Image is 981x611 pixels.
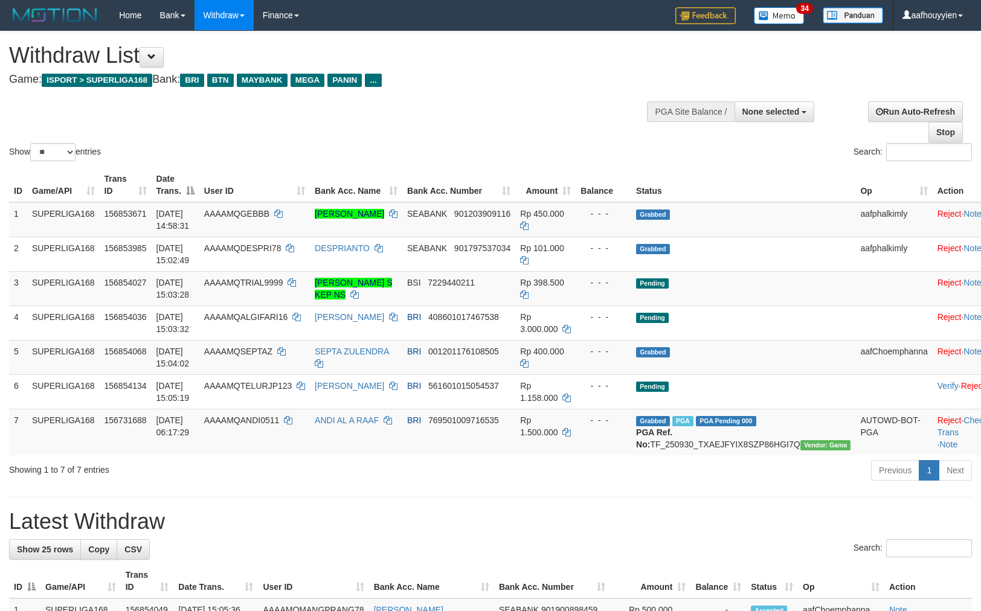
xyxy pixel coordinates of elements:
th: Game/API: activate to sort column ascending [27,168,100,202]
label: Search: [854,539,972,557]
img: panduan.png [823,7,883,24]
span: Copy 769501009716535 to clipboard [428,415,499,425]
span: 156731688 [105,415,147,425]
div: - - - [581,414,626,426]
span: Grabbed [636,244,670,254]
td: 7 [9,409,27,455]
a: [PERSON_NAME] [315,312,384,322]
span: Copy 001201176108505 to clipboard [428,347,499,356]
span: AAAAMQDESPRI78 [204,243,281,253]
select: Showentries [30,143,76,161]
th: Date Trans.: activate to sort column ascending [173,564,258,598]
a: Show 25 rows [9,539,81,560]
span: 156853985 [105,243,147,253]
th: Bank Acc. Name: activate to sort column ascending [310,168,402,202]
span: [DATE] 14:58:31 [156,209,190,231]
span: [DATE] 15:05:19 [156,381,190,403]
a: Reject [938,347,962,356]
a: Stop [928,122,963,142]
th: Op: activate to sort column ascending [855,168,932,202]
span: MEGA [291,74,325,87]
th: Balance: activate to sort column ascending [690,564,746,598]
td: TF_250930_TXAEJFYIX8SZP86HGI7Q [631,409,855,455]
td: SUPERLIGA168 [27,374,100,409]
span: ISPORT > SUPERLIGA168 [42,74,152,87]
div: - - - [581,242,626,254]
span: Copy 901797537034 to clipboard [454,243,510,253]
span: Rp 400.000 [520,347,564,356]
td: SUPERLIGA168 [27,271,100,305]
span: Copy 901203909116 to clipboard [454,209,510,219]
span: Grabbed [636,210,670,220]
td: SUPERLIGA168 [27,202,100,237]
a: [PERSON_NAME] [315,209,384,219]
th: Status: activate to sort column ascending [746,564,798,598]
span: Copy [88,545,109,554]
div: - - - [581,345,626,357]
td: 2 [9,237,27,271]
td: SUPERLIGA168 [27,237,100,271]
a: Note [940,440,958,449]
img: Feedback.jpg [675,7,736,24]
span: Show 25 rows [17,545,73,554]
th: Op: activate to sort column ascending [798,564,884,598]
span: PANIN [327,74,362,87]
span: AAAAMQALGIFARI16 [204,312,288,322]
th: User ID: activate to sort column ascending [199,168,310,202]
input: Search: [886,539,972,557]
span: BRI [407,381,421,391]
span: AAAAMQANDI0511 [204,415,280,425]
span: BRI [180,74,204,87]
a: Verify [938,381,959,391]
span: 156854068 [105,347,147,356]
span: AAAAMQGEBBB [204,209,269,219]
a: Reject [938,209,962,219]
th: Amount: activate to sort column ascending [515,168,576,202]
b: PGA Ref. No: [636,427,672,449]
th: User ID: activate to sort column ascending [258,564,368,598]
span: SEABANK [407,209,447,219]
label: Show entries [9,143,101,161]
a: Previous [871,460,919,481]
a: Reject [938,415,962,425]
span: 34 [796,3,812,14]
a: Reject [938,312,962,322]
span: Grabbed [636,347,670,357]
td: 6 [9,374,27,409]
span: Copy 561601015054537 to clipboard [428,381,499,391]
th: Game/API: activate to sort column ascending [40,564,121,598]
span: BRI [407,415,421,425]
th: Trans ID: activate to sort column ascending [100,168,152,202]
td: AUTOWD-BOT-PGA [855,409,932,455]
span: None selected [742,107,800,117]
span: Pending [636,382,669,392]
th: Status [631,168,855,202]
td: aafphalkimly [855,237,932,271]
div: - - - [581,380,626,392]
th: Bank Acc. Number: activate to sort column ascending [402,168,515,202]
th: Action [884,564,972,598]
span: 156853671 [105,209,147,219]
span: [DATE] 15:02:49 [156,243,190,265]
div: PGA Site Balance / [647,101,734,122]
div: - - - [581,277,626,289]
td: aafChoemphanna [855,340,932,374]
th: ID: activate to sort column descending [9,564,40,598]
span: ... [365,74,381,87]
a: DESPRIANTO [315,243,370,253]
a: [PERSON_NAME] S KEP NS [315,278,392,299]
th: Bank Acc. Number: activate to sort column ascending [494,564,610,598]
span: Rp 101.000 [520,243,564,253]
h4: Game: Bank: [9,74,642,86]
span: SEABANK [407,243,447,253]
a: 1 [919,460,939,481]
a: Reject [938,243,962,253]
th: Bank Acc. Name: activate to sort column ascending [369,564,494,598]
span: Copy 408601017467538 to clipboard [428,312,499,322]
a: Reject [938,278,962,287]
span: [DATE] 15:03:28 [156,278,190,299]
div: Showing 1 to 7 of 7 entries [9,459,400,476]
span: Vendor URL: https://trx31.1velocity.biz [800,440,851,450]
td: aafphalkimly [855,202,932,237]
span: 156854036 [105,312,147,322]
